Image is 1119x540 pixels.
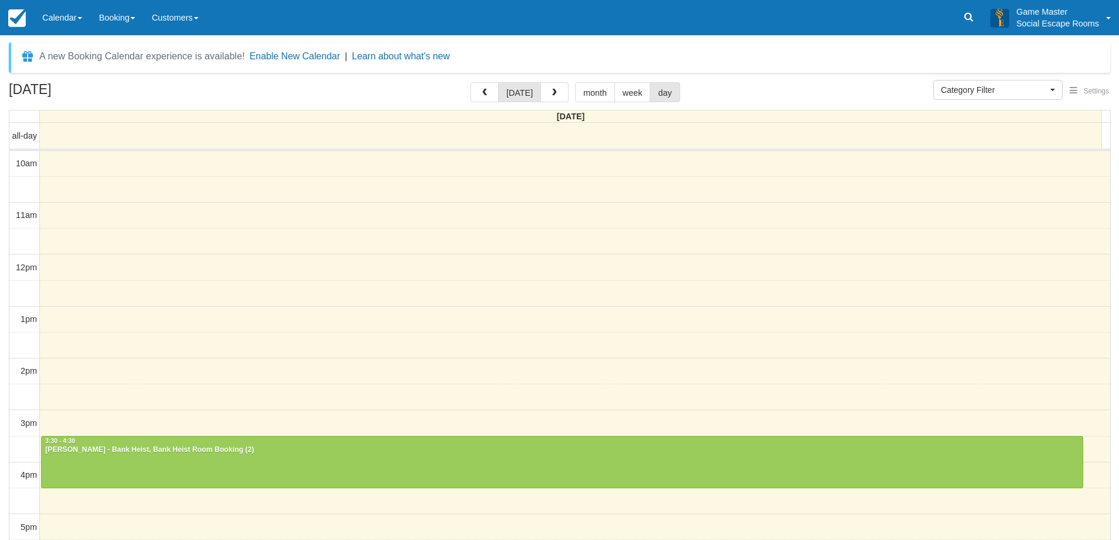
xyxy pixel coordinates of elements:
[16,210,37,220] span: 11am
[1016,18,1099,29] p: Social Escape Rooms
[498,82,541,102] button: [DATE]
[21,470,37,479] span: 4pm
[250,51,340,62] button: Enable New Calendar
[9,82,157,104] h2: [DATE]
[45,445,1080,455] div: [PERSON_NAME] - Bank Heist, Bank Heist Room Booking (2)
[614,82,651,102] button: week
[941,84,1047,96] span: Category Filter
[933,80,1063,100] button: Category Filter
[1084,87,1109,95] span: Settings
[345,51,347,61] span: |
[21,522,37,532] span: 5pm
[12,131,37,140] span: all-day
[575,82,615,102] button: month
[41,436,1083,488] a: 3:30 - 4:30[PERSON_NAME] - Bank Heist, Bank Heist Room Booking (2)
[1016,6,1099,18] p: Game Master
[21,314,37,324] span: 1pm
[352,51,450,61] a: Learn about what's new
[16,159,37,168] span: 10am
[21,418,37,428] span: 3pm
[1063,83,1116,100] button: Settings
[8,9,26,27] img: checkfront-main-nav-mini-logo.png
[45,438,75,444] span: 3:30 - 4:30
[990,8,1009,27] img: A3
[650,82,680,102] button: day
[39,49,245,63] div: A new Booking Calendar experience is available!
[16,263,37,272] span: 12pm
[21,366,37,375] span: 2pm
[557,112,585,121] span: [DATE]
